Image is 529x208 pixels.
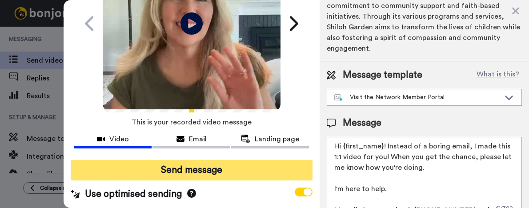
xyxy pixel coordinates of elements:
span: Message template [343,68,422,82]
span: Use optimised sending [85,188,182,201]
div: Visit the Network Member Portal [334,93,500,102]
img: nextgen-template.svg [334,94,343,101]
span: This is your recorded video message [132,112,252,132]
button: What is this? [474,68,522,82]
span: Landing page [255,134,299,144]
button: Send message [71,160,313,180]
span: Message [343,116,381,130]
span: Email [189,134,207,144]
span: Video [109,134,129,144]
